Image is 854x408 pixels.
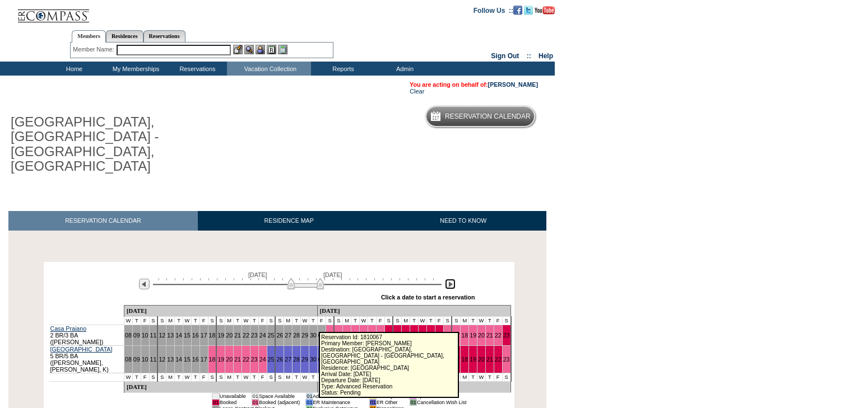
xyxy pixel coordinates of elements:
[278,45,287,54] img: b_calculator.gif
[149,373,157,381] td: S
[309,373,317,381] td: T
[381,294,475,301] div: Click a date to start a reservation
[124,305,317,316] td: [DATE]
[513,6,522,15] img: Become our fan on Facebook
[477,316,486,325] td: W
[234,356,241,363] a: 21
[334,316,342,325] td: S
[502,316,510,325] td: S
[310,332,317,339] a: 30
[524,6,533,15] img: Follow us on Twitter
[393,316,401,325] td: S
[209,332,216,339] a: 18
[535,6,555,13] a: Subscribe to our YouTube Channel
[184,332,191,339] a: 15
[175,356,182,363] a: 14
[208,373,216,381] td: S
[311,62,373,76] td: Reports
[309,316,317,325] td: T
[502,373,510,381] td: S
[301,332,308,339] a: 29
[225,316,234,325] td: M
[244,45,254,54] img: View
[494,373,502,381] td: F
[319,332,459,398] div: Reservation Id: 1810067 Primary Member: [PERSON_NAME] Destination: [GEOGRAPHIC_DATA], [GEOGRAPHIC...
[410,88,424,95] a: Clear
[313,399,364,405] td: ER Maintenance
[141,316,149,325] td: F
[539,52,553,60] a: Help
[150,332,157,339] a: 11
[252,399,258,405] td: 01
[248,271,267,278] span: [DATE]
[50,325,87,332] a: Casa Praiano
[259,393,300,399] td: Space Available
[275,316,284,325] td: S
[142,332,148,339] a: 10
[157,316,166,325] td: S
[469,316,477,325] td: T
[251,332,258,339] a: 23
[167,332,174,339] a: 13
[259,399,300,405] td: Booked (adjacent)
[183,316,191,325] td: W
[268,356,275,363] a: 25
[217,356,224,363] a: 19
[410,81,538,88] span: You are acting on behalf of:
[159,356,165,363] a: 12
[360,316,368,325] td: W
[478,332,485,339] a: 20
[485,373,494,381] td: T
[410,399,416,405] td: 01
[276,356,283,363] a: 26
[132,316,141,325] td: T
[419,316,427,325] td: W
[133,356,140,363] a: 09
[478,356,485,363] a: 20
[326,316,334,325] td: S
[125,356,132,363] a: 08
[285,356,291,363] a: 27
[216,373,225,381] td: S
[488,81,538,88] a: [PERSON_NAME]
[125,332,132,339] a: 08
[486,356,493,363] a: 21
[234,373,242,381] td: T
[243,332,249,339] a: 22
[485,316,494,325] td: T
[216,316,225,325] td: S
[199,373,208,381] td: F
[8,211,198,231] a: RESERVATION CALENDAR
[50,346,113,353] a: [GEOGRAPHIC_DATA]
[301,373,309,381] td: W
[149,316,157,325] td: S
[445,113,531,120] h5: Reservation Calendar
[343,316,351,325] td: M
[384,316,393,325] td: S
[313,393,364,399] td: Advanced Reservation
[369,399,376,405] td: 01
[486,332,493,339] a: 21
[301,356,308,363] a: 29
[219,393,246,399] td: Unavailable
[233,45,243,54] img: b_edit.gif
[503,356,510,363] a: 23
[258,316,267,325] td: F
[443,316,452,325] td: S
[452,316,460,325] td: S
[461,373,469,381] td: M
[284,373,293,381] td: M
[201,356,207,363] a: 17
[166,316,175,325] td: M
[293,373,301,381] td: T
[49,345,124,373] td: 5 BR/5 BA ([PERSON_NAME], [PERSON_NAME], K)
[317,381,510,392] td: [DATE]
[167,356,174,363] a: 13
[373,62,434,76] td: Admin
[104,62,165,76] td: My Memberships
[139,279,150,289] img: Previous
[527,52,531,60] span: ::
[157,373,166,381] td: S
[306,399,313,405] td: 01
[402,316,410,325] td: M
